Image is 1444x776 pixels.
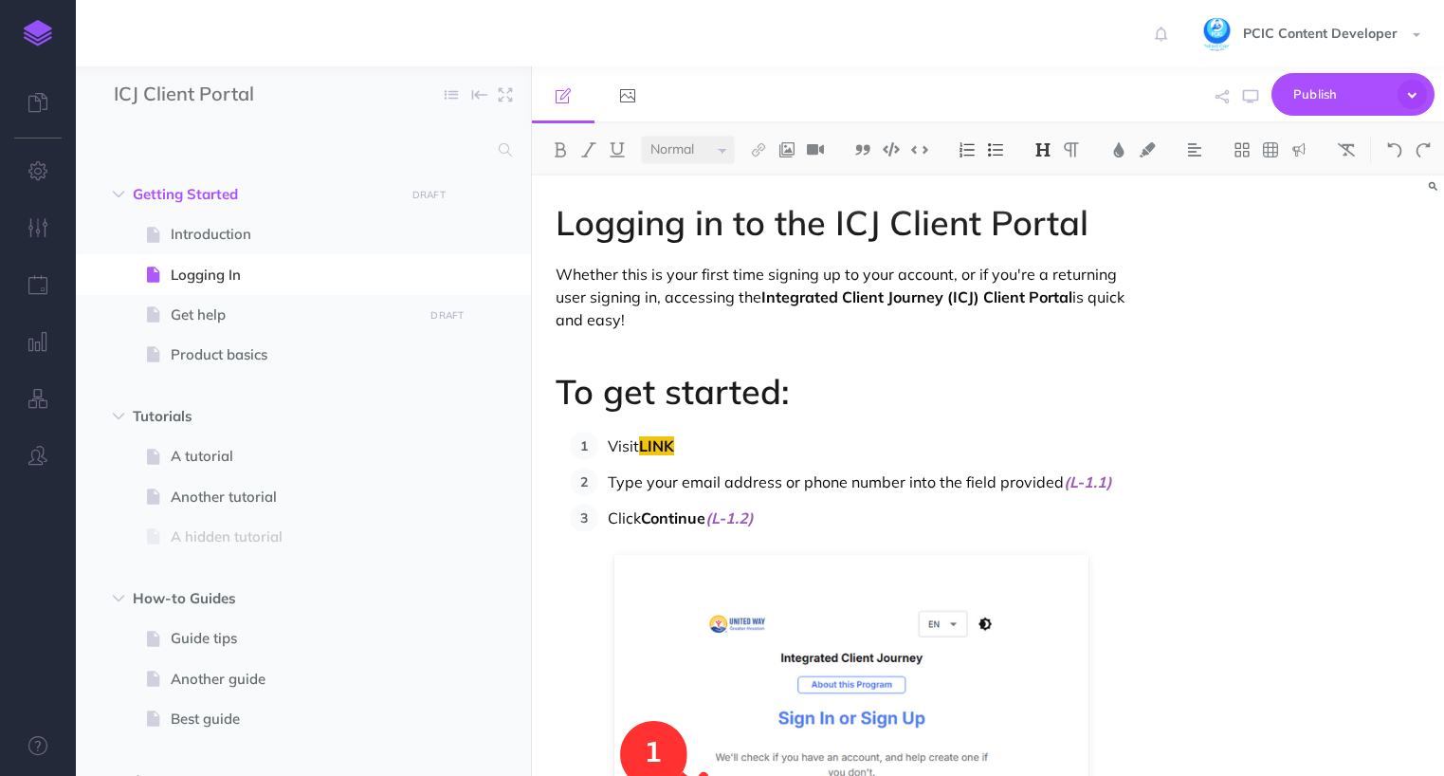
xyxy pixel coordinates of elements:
img: Redo [1415,142,1432,157]
p: Whether this is your first time signing up to your account, or if you're a returning user signing... [556,263,1146,331]
img: Ordered list button [959,142,976,157]
img: Inline code button [911,142,928,157]
span: Another guide [171,668,417,691]
img: logo-mark.svg [24,20,52,46]
span: (L-1.1) [1064,472,1112,491]
input: Documentation Name [114,81,337,109]
p: Type your email address or phone number into the field provided [608,468,1146,496]
input: Search [114,133,487,167]
img: Bold button [552,142,569,157]
span: PCIC Content Developer [1234,25,1407,42]
img: Paragraph button [1063,142,1080,157]
button: DRAFT [405,184,452,206]
span: Tutorials [133,405,393,428]
span: A hidden tutorial [171,526,417,548]
span: Logging In [171,264,417,286]
span: Guide tips [171,627,417,650]
img: Underline button [609,142,626,157]
img: Add image button [778,142,795,157]
span: A tutorial [171,445,417,468]
img: Blockquote button [854,142,871,157]
span: Introduction [171,223,417,246]
img: dRQN1hrEG1J5t3n3qbq3RfHNZNloSxXOgySS45Hu.jpg [1200,18,1234,51]
span: LINK [639,436,674,455]
small: DRAFT [412,189,446,201]
button: DRAFT [424,305,471,326]
img: Create table button [1262,142,1279,157]
small: DRAFT [430,309,464,322]
img: Callout dropdown menu button [1290,142,1307,157]
button: Publish [1271,73,1435,116]
span: Get help [171,304,417,326]
img: Headings dropdown button [1034,142,1051,157]
span: Best guide [171,708,417,730]
span: Getting Started [133,183,393,206]
img: Undo [1386,142,1403,157]
span: Product basics [171,343,417,366]
img: Text background color button [1139,142,1156,157]
h1: Logging in to the ICJ Client Portal [556,204,1146,242]
img: Italic button [580,142,597,157]
span: Publish [1293,80,1388,109]
strong: Continue [641,508,754,527]
p: Visit [608,432,1146,460]
span: (L-1.2) [705,508,754,527]
img: Clear styles button [1338,142,1355,157]
h1: To get started: [556,373,1146,411]
img: Alignment dropdown menu button [1186,142,1203,157]
img: Unordered list button [987,142,1004,157]
span: How-to Guides [133,587,393,610]
img: Add video button [807,142,824,157]
strong: Integrated Client Journey (ICJ) Client Portal [761,287,1072,306]
p: Click [608,504,1146,532]
img: Text color button [1110,142,1127,157]
img: Code block button [883,142,900,157]
span: Another tutorial [171,486,417,508]
img: Link button [750,142,767,157]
